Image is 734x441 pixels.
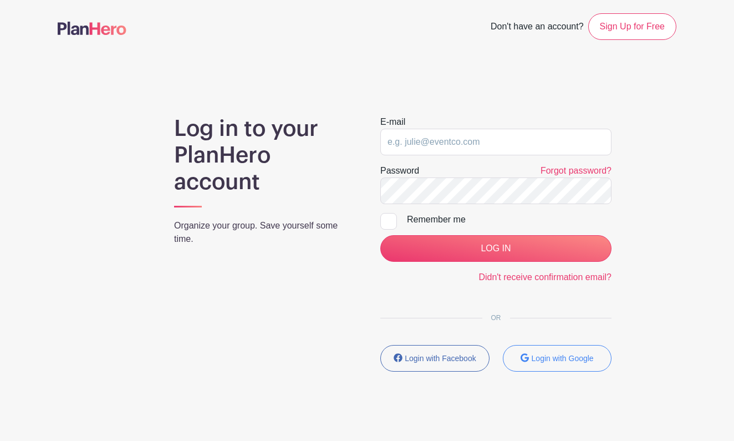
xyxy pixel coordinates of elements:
[532,354,594,363] small: Login with Google
[380,345,490,372] button: Login with Facebook
[541,166,611,175] a: Forgot password?
[405,354,476,363] small: Login with Facebook
[174,115,354,195] h1: Log in to your PlanHero account
[380,164,419,178] label: Password
[174,219,354,246] p: Organize your group. Save yourself some time.
[478,272,611,282] a: Didn't receive confirmation email?
[588,13,676,40] a: Sign Up for Free
[380,115,405,129] label: E-mail
[407,213,611,226] div: Remember me
[380,129,611,155] input: e.g. julie@eventco.com
[380,235,611,262] input: LOG IN
[482,314,510,322] span: OR
[491,16,584,40] span: Don't have an account?
[503,345,612,372] button: Login with Google
[58,22,126,35] img: logo-507f7623f17ff9eddc593b1ce0a138ce2505c220e1c5a4e2b4648c50719b7d32.svg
